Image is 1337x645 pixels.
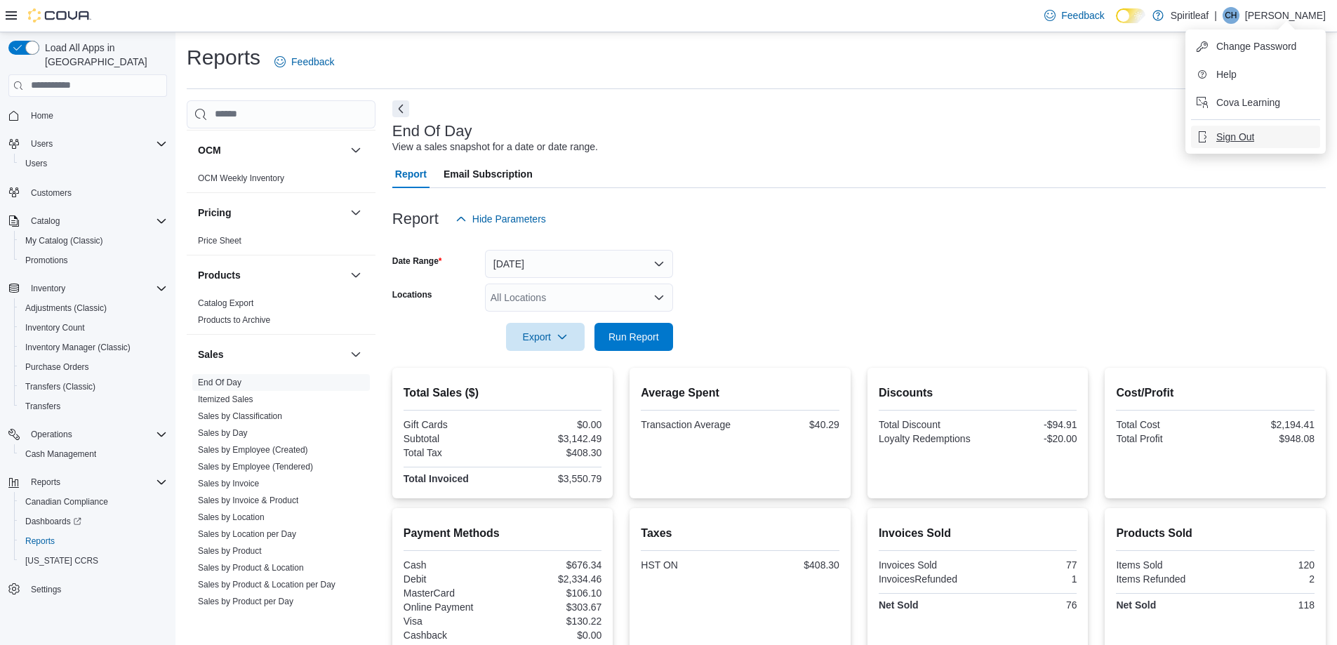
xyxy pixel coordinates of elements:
p: Spiritleaf [1171,7,1209,24]
button: Canadian Compliance [14,492,173,512]
div: $676.34 [505,559,601,571]
div: 76 [980,599,1077,611]
span: Sales by Location per Day [198,528,296,540]
a: Dashboards [20,513,87,530]
div: 118 [1218,599,1315,611]
h2: Average Spent [641,385,839,401]
h1: Reports [187,44,260,72]
button: Inventory Count [14,318,173,338]
div: Gift Cards [404,419,500,430]
span: Inventory Manager (Classic) [25,342,131,353]
span: OCM Weekly Inventory [198,173,284,184]
p: | [1214,7,1217,24]
div: $106.10 [505,587,601,599]
div: View a sales snapshot for a date or date range. [392,140,598,154]
a: Sales by Location [198,512,265,522]
h3: End Of Day [392,123,472,140]
span: Sales by Product [198,545,262,557]
button: Home [3,105,173,126]
button: Transfers (Classic) [14,377,173,397]
span: Sales by Classification [198,411,282,422]
span: Users [25,135,167,152]
a: End Of Day [198,378,241,387]
button: Customers [3,182,173,202]
h3: Products [198,268,241,282]
button: Operations [25,426,78,443]
div: HST ON [641,559,737,571]
button: [US_STATE] CCRS [14,551,173,571]
a: Sales by Location per Day [198,529,296,539]
button: Cova Learning [1191,91,1320,114]
div: 77 [980,559,1077,571]
span: [US_STATE] CCRS [25,555,98,566]
div: Cash [404,559,500,571]
button: Users [25,135,58,152]
strong: Total Invoiced [404,473,469,484]
button: Hide Parameters [450,205,552,233]
span: Settings [31,584,61,595]
span: Cova Learning [1216,95,1280,109]
label: Locations [392,289,432,300]
label: Date Range [392,255,442,267]
h3: OCM [198,143,221,157]
nav: Complex example [8,100,167,636]
button: Products [198,268,345,282]
span: End Of Day [198,377,241,388]
div: -$20.00 [980,433,1077,444]
button: Run Report [594,323,673,351]
span: Inventory Count [25,322,85,333]
div: Products [187,295,375,334]
a: Sales by Product & Location [198,563,304,573]
span: Inventory [25,280,167,297]
span: Hide Parameters [472,212,546,226]
button: [DATE] [485,250,673,278]
span: Users [20,155,167,172]
div: $3,142.49 [505,433,601,444]
button: Help [1191,63,1320,86]
a: Purchase Orders [20,359,95,375]
button: My Catalog (Classic) [14,231,173,251]
button: OCM [198,143,345,157]
span: Transfers [25,401,60,412]
div: Visa [404,616,500,627]
span: Email Subscription [444,160,533,188]
span: Cash Management [25,448,96,460]
button: Pricing [198,206,345,220]
a: Adjustments (Classic) [20,300,112,317]
span: Settings [25,580,167,598]
span: Home [31,110,53,121]
div: Pricing [187,232,375,255]
span: Inventory Count [20,319,167,336]
a: Inventory Count [20,319,91,336]
span: Sales by Employee (Created) [198,444,308,456]
div: $3,550.79 [505,473,601,484]
a: Dashboards [14,512,173,531]
span: Inventory Manager (Classic) [20,339,167,356]
span: Sales by Product & Location [198,562,304,573]
div: $130.22 [505,616,601,627]
a: Promotions [20,252,74,269]
a: Transfers [20,398,66,415]
span: Purchase Orders [20,359,167,375]
span: Reports [25,474,167,491]
h2: Total Sales ($) [404,385,602,401]
span: Inventory [31,283,65,294]
a: Settings [25,581,67,598]
span: Change Password [1216,39,1296,53]
div: $408.30 [505,447,601,458]
div: Transaction Average [641,419,737,430]
h3: Pricing [198,206,231,220]
div: Christine H [1223,7,1239,24]
span: Sales by Day [198,427,248,439]
button: Pricing [347,204,364,221]
h3: Report [392,211,439,227]
button: Adjustments (Classic) [14,298,173,318]
a: My Catalog (Classic) [20,232,109,249]
div: Sales [187,374,375,616]
div: Online Payment [404,601,500,613]
a: OCM Weekly Inventory [198,173,284,183]
span: Sales by Location [198,512,265,523]
div: $0.00 [505,419,601,430]
div: MasterCard [404,587,500,599]
div: $303.67 [505,601,601,613]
